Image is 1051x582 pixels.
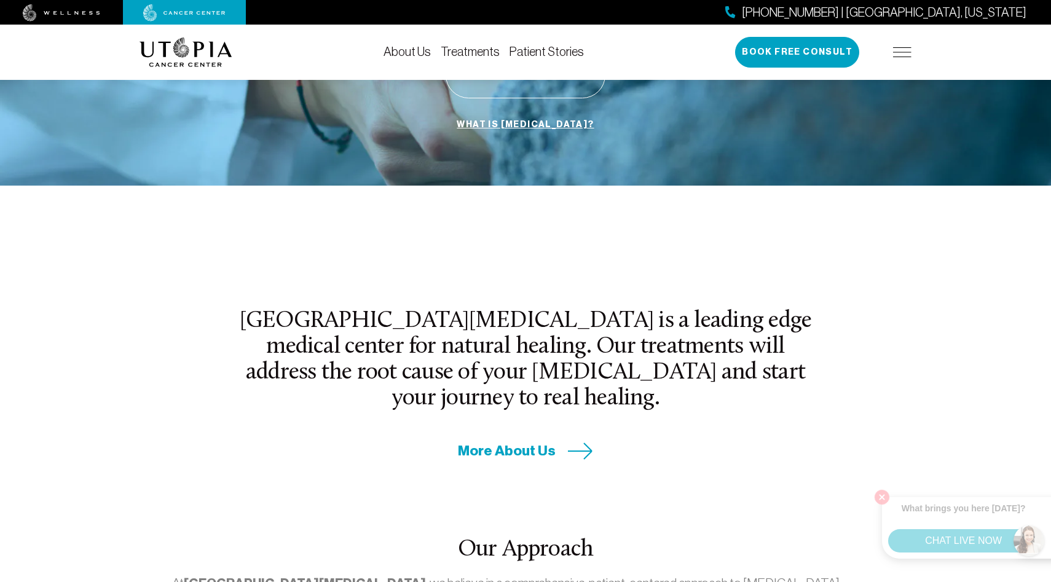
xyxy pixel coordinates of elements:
[742,4,1026,22] span: [PHONE_NUMBER] | [GEOGRAPHIC_DATA], [US_STATE]
[238,309,813,412] h2: [GEOGRAPHIC_DATA][MEDICAL_DATA] is a leading edge medical center for natural healing. Our treatme...
[441,45,500,58] a: Treatments
[458,441,556,460] span: More About Us
[23,4,100,22] img: wellness
[140,37,232,67] img: logo
[458,441,593,460] a: More About Us
[735,37,859,68] button: Book Free Consult
[172,537,878,563] h2: Our Approach
[143,4,226,22] img: cancer center
[893,47,911,57] img: icon-hamburger
[725,4,1026,22] a: [PHONE_NUMBER] | [GEOGRAPHIC_DATA], [US_STATE]
[454,113,597,136] a: What is [MEDICAL_DATA]?
[510,45,584,58] a: Patient Stories
[384,45,431,58] a: About Us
